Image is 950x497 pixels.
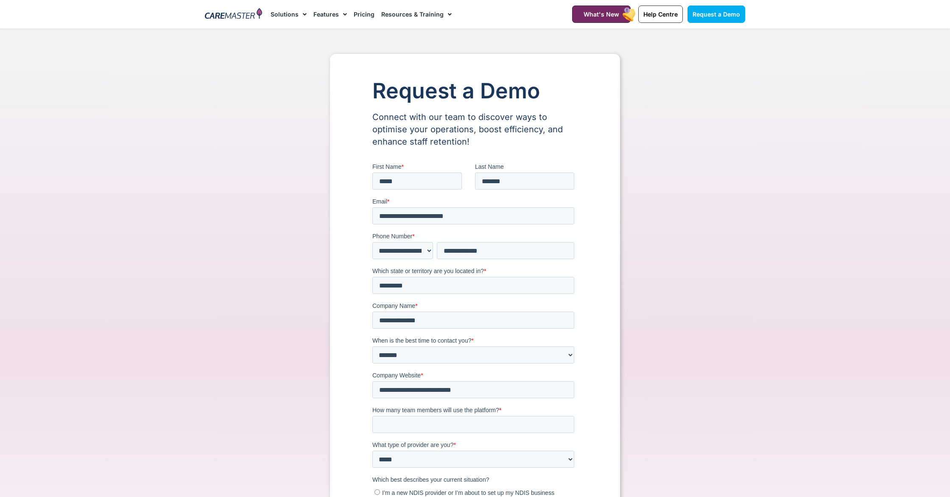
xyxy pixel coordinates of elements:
p: Connect with our team to discover ways to optimise your operations, boost efficiency, and enhance... [372,111,578,148]
a: Help Centre [638,6,683,23]
span: What's New [584,11,619,18]
img: CareMaster Logo [205,8,262,21]
a: Request a Demo [687,6,745,23]
a: What's New [572,6,631,23]
h1: Request a Demo [372,79,578,103]
span: Help Centre [643,11,678,18]
span: Request a Demo [693,11,740,18]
